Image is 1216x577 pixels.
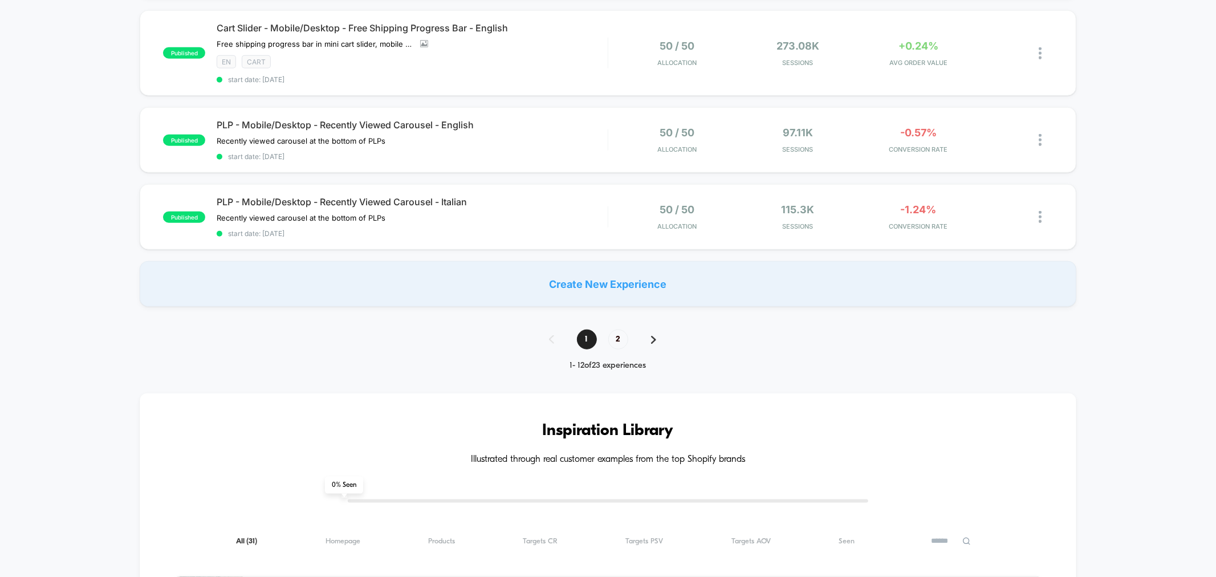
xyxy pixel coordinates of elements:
span: Targets AOV [731,537,771,546]
span: 0 % Seen [325,477,363,494]
img: pagination forward [651,336,656,344]
span: start date: [DATE] [217,229,607,238]
span: Allocation [658,59,697,67]
span: Allocation [658,145,697,153]
span: 50 / 50 [660,204,695,216]
span: 50 / 50 [660,127,695,139]
span: 115.3k [782,204,815,216]
span: Seen [839,537,855,546]
span: Recently viewed carousel at the bottom of PLPs [217,213,385,222]
span: AVG ORDER VALUE [861,59,976,67]
span: Sessions [741,145,856,153]
span: Free shipping progress bar in mini cart slider, mobile only [217,39,412,48]
span: published [163,47,205,59]
img: close [1039,134,1042,146]
span: Sessions [741,222,856,230]
span: published [163,212,205,223]
span: Products [428,537,455,546]
span: 97.11k [783,127,813,139]
img: close [1039,211,1042,223]
span: -1.24% [901,204,937,216]
span: 2 [608,330,628,350]
span: Targets PSV [626,537,664,546]
div: 1 - 12 of 23 experiences [538,361,679,371]
span: Cart Slider - Mobile/Desktop - Free Shipping Progress Bar - English [217,22,607,34]
span: 273.08k [776,40,819,52]
span: start date: [DATE] [217,75,607,84]
span: -0.57% [900,127,937,139]
div: Create New Experience [140,261,1076,307]
span: Recently viewed carousel at the bottom of PLPs [217,136,385,145]
span: Sessions [741,59,856,67]
span: Homepage [326,537,360,546]
h3: Inspiration Library [174,422,1042,440]
span: PLP - Mobile/Desktop - Recently Viewed Carousel - Italian [217,196,607,208]
span: PLP - Mobile/Desktop - Recently Viewed Carousel - English [217,119,607,131]
span: All [237,537,258,546]
span: published [163,135,205,146]
span: EN [217,55,236,68]
h4: Illustrated through real customer examples from the top Shopify brands [174,454,1042,465]
img: close [1039,47,1042,59]
span: Allocation [658,222,697,230]
span: 50 / 50 [660,40,695,52]
span: CONVERSION RATE [861,145,976,153]
span: CONVERSION RATE [861,222,976,230]
span: Targets CR [523,537,558,546]
span: ( 31 ) [247,538,258,545]
span: CART [242,55,271,68]
span: start date: [DATE] [217,152,607,161]
span: 1 [577,330,597,350]
span: +0.24% [898,40,938,52]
